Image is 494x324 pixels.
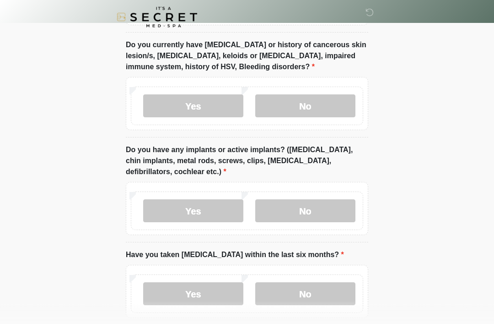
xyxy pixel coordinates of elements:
label: No [255,283,355,306]
label: Yes [143,95,243,118]
label: Do you currently have [MEDICAL_DATA] or history of cancerous skin lesion/s, [MEDICAL_DATA], keloi... [126,40,368,73]
label: Yes [143,200,243,223]
label: No [255,95,355,118]
label: Yes [143,283,243,306]
img: It's A Secret Med Spa Logo [117,7,197,27]
label: No [255,200,355,223]
label: Do you have any implants or active implants? ([MEDICAL_DATA], chin implants, metal rods, screws, ... [126,145,368,178]
label: Have you taken [MEDICAL_DATA] within the last six months? [126,250,344,261]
